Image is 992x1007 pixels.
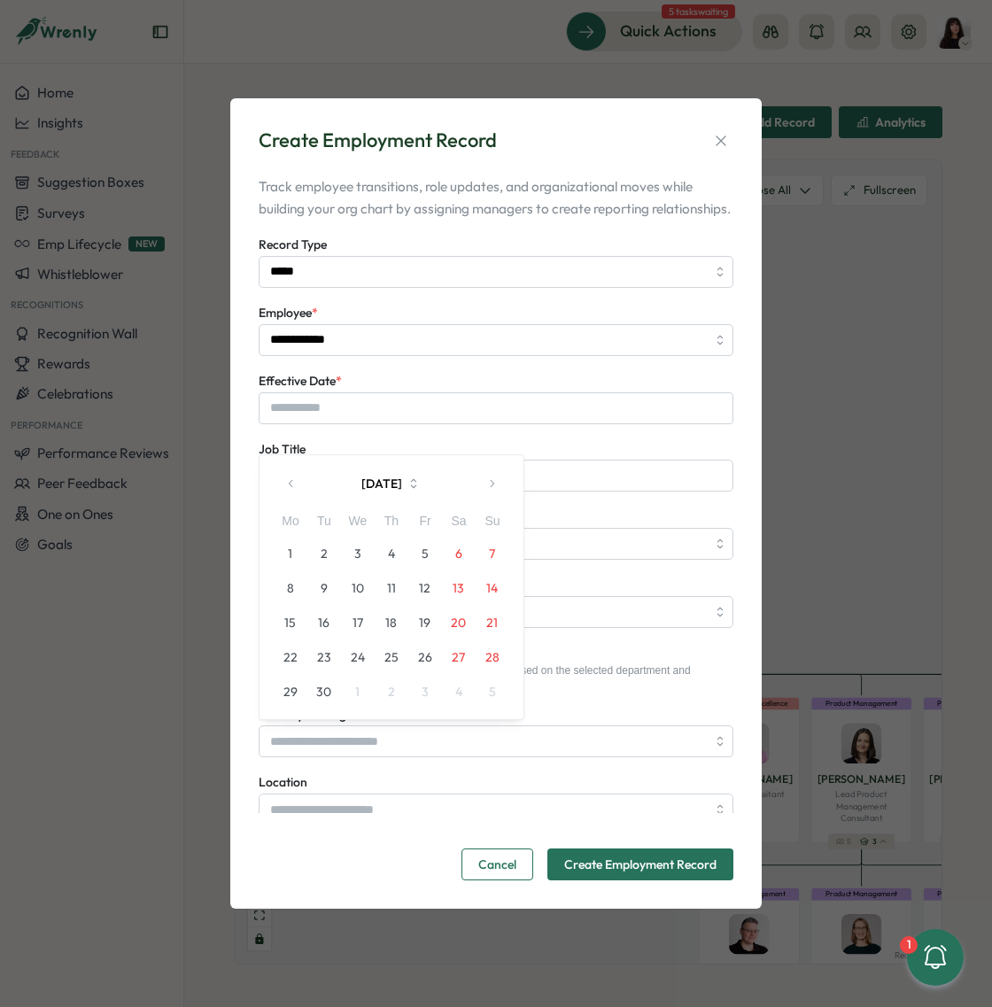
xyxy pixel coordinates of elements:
button: [DATE] [309,466,474,501]
button: 9 [307,571,341,605]
button: 7 [476,537,509,570]
button: 11 [375,571,408,605]
button: 15 [274,606,307,639]
button: 13 [442,571,476,605]
button: 5 [408,537,442,570]
button: 2 [375,675,408,709]
button: 14 [476,571,509,605]
div: Create Employment Record [259,127,497,154]
button: 4 [375,537,408,570]
div: Fr [408,512,442,531]
span: Employee [259,305,312,321]
button: 3 [408,675,442,709]
button: 24 [341,640,375,674]
button: 22 [274,640,307,674]
button: 27 [442,640,476,674]
button: 1 [274,537,307,570]
button: 23 [307,640,341,674]
span: Job Title [259,441,306,457]
button: Create Employment Record [547,848,733,880]
button: 5 [476,675,509,709]
button: 16 [307,606,341,639]
button: 10 [341,571,375,605]
button: 21 [476,606,509,639]
button: 20 [442,606,476,639]
button: 2 [307,537,341,570]
p: Track employee transitions, role updates, and organizational moves while building your org chart ... [259,175,733,220]
span: Create Employment Record [564,849,717,879]
span: Location [259,774,307,790]
button: 8 [274,571,307,605]
div: Tu [307,512,341,531]
span: Record Type [259,236,327,252]
button: 29 [274,675,307,709]
span: Country of Origin [259,707,356,723]
button: 19 [408,606,442,639]
button: 17 [341,606,375,639]
div: Th [375,512,408,531]
button: 28 [476,640,509,674]
button: 18 [375,606,408,639]
button: 30 [307,675,341,709]
button: 12 [408,571,442,605]
div: We [341,512,375,531]
button: 1 [341,675,375,709]
button: 6 [442,537,476,570]
button: Cancel [461,848,533,880]
button: 4 [442,675,476,709]
button: 3 [341,537,375,570]
div: 1 [900,936,918,954]
div: Sa [442,512,476,531]
span: Cancel [478,849,516,879]
div: Mo [274,512,307,531]
label: Effective Date [259,372,342,391]
div: Su [476,512,509,531]
button: 26 [408,640,442,674]
button: 25 [375,640,408,674]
